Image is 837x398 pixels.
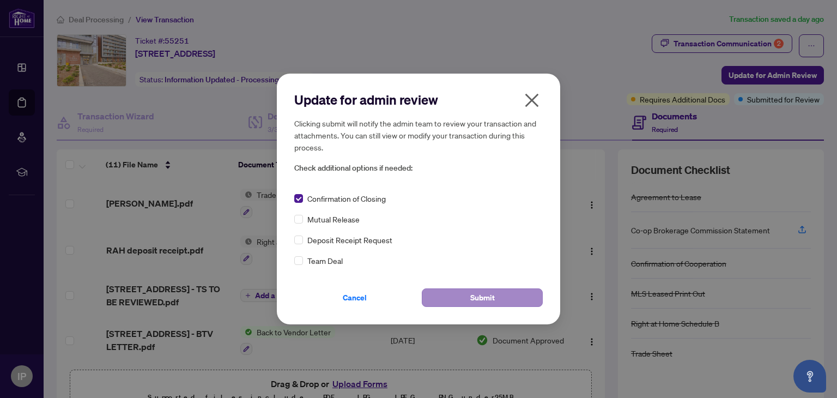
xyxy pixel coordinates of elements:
span: Submit [470,289,495,306]
span: Team Deal [307,255,343,267]
button: Open asap [793,360,826,393]
span: Confirmation of Closing [307,192,386,204]
button: Cancel [294,288,415,307]
span: Cancel [343,289,367,306]
h5: Clicking submit will notify the admin team to review your transaction and attachments. You can st... [294,117,543,153]
span: Mutual Release [307,213,360,225]
span: Check additional options if needed: [294,162,543,174]
span: Deposit Receipt Request [307,234,392,246]
span: close [523,92,541,109]
h2: Update for admin review [294,91,543,108]
button: Submit [422,288,543,307]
